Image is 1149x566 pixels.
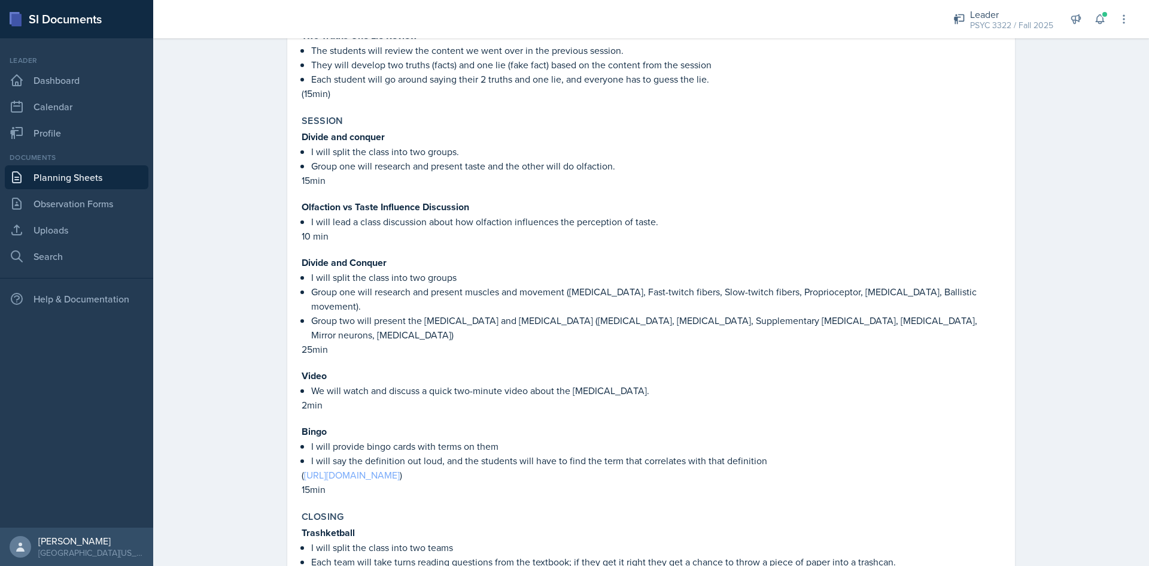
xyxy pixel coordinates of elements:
[302,130,385,144] strong: Divide and conquer
[5,218,148,242] a: Uploads
[311,383,1001,398] p: We will watch and discuss a quick two-minute video about the [MEDICAL_DATA].
[311,57,1001,72] p: They will develop two truths (facts) and one lie (fake fact) based on the content from the session
[38,547,144,559] div: [GEOGRAPHIC_DATA][US_STATE]
[302,173,1001,187] p: 15min
[302,526,355,540] strong: Trashketball
[302,342,1001,356] p: 25min
[5,121,148,145] a: Profile
[302,86,1001,101] p: (15min)
[970,19,1053,32] div: PSYC 3322 / Fall 2025
[302,511,344,523] label: Closing
[311,284,1001,313] p: Group one will research and present muscles and movement ([MEDICAL_DATA], Fast-twitch fibers, Slo...
[302,468,1001,482] p: ( )
[311,439,1001,453] p: I will provide bingo cards with terms on them
[970,7,1053,22] div: Leader
[302,200,469,214] strong: Olfaction vs Taste Influence Discussion
[302,398,1001,412] p: 2min
[311,453,1001,468] p: I will say the definition out loud, and the students will have to find the term that correlates w...
[302,482,1001,497] p: 15min
[5,244,148,268] a: Search
[302,115,344,127] label: Session
[311,43,1001,57] p: The students will review the content we went over in the previous session.
[5,192,148,216] a: Observation Forms
[311,540,1001,555] p: I will split the class into two teams
[311,144,1001,159] p: I will split the class into two groups.
[302,369,327,383] strong: Video
[5,55,148,66] div: Leader
[5,152,148,163] div: Documents
[5,68,148,92] a: Dashboard
[311,270,1001,284] p: I will split the class into two groups
[311,72,1001,86] p: Each student will go around saying their 2 truths and one lie, and everyone has to guess the lie.
[311,214,1001,229] p: I will lead a class discussion about how olfaction influences the perception of taste.
[304,468,400,482] a: [URL][DOMAIN_NAME]
[5,287,148,311] div: Help & Documentation
[311,313,1001,342] p: Group two will present the [MEDICAL_DATA] and [MEDICAL_DATA] ([MEDICAL_DATA], [MEDICAL_DATA], Sup...
[302,425,327,438] strong: Bingo
[302,229,1001,243] p: 10 min
[5,95,148,119] a: Calendar
[311,159,1001,173] p: Group one will research and present taste and the other will do olfaction.
[302,256,387,270] strong: Divide and Conquer
[5,165,148,189] a: Planning Sheets
[38,535,144,547] div: [PERSON_NAME]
